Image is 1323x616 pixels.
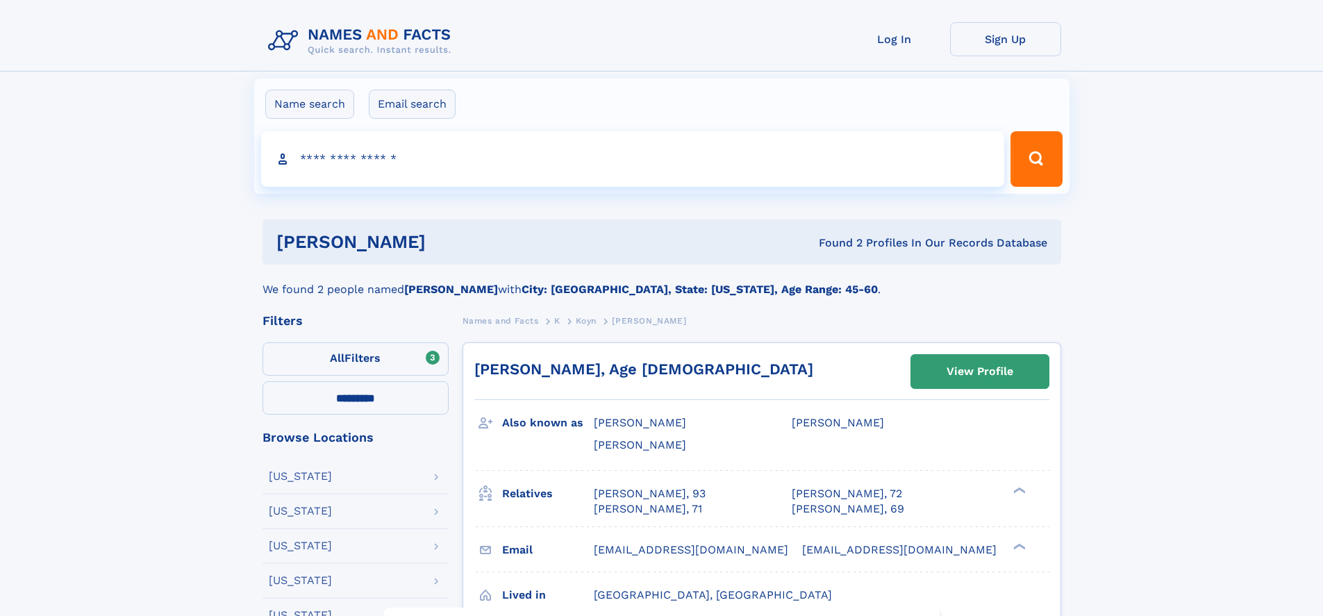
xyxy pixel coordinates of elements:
span: [EMAIL_ADDRESS][DOMAIN_NAME] [594,543,788,556]
h1: [PERSON_NAME] [276,233,622,251]
div: [US_STATE] [269,540,332,551]
div: View Profile [947,356,1013,388]
a: [PERSON_NAME], Age [DEMOGRAPHIC_DATA] [474,360,813,378]
div: ❯ [1010,542,1026,551]
a: [PERSON_NAME], 72 [792,486,902,501]
a: [PERSON_NAME], 93 [594,486,706,501]
a: Sign Up [950,22,1061,56]
span: K [554,316,560,326]
div: [US_STATE] [269,575,332,586]
b: [PERSON_NAME] [404,283,498,296]
label: Email search [369,90,456,119]
span: All [330,351,344,365]
h3: Relatives [502,482,594,506]
a: Names and Facts [463,312,539,329]
a: Koyn [576,312,596,329]
div: Browse Locations [263,431,449,444]
label: Name search [265,90,354,119]
input: search input [261,131,1005,187]
h3: Also known as [502,411,594,435]
a: [PERSON_NAME], 71 [594,501,702,517]
div: [US_STATE] [269,506,332,517]
a: [PERSON_NAME], 69 [792,501,904,517]
span: Koyn [576,316,596,326]
span: [GEOGRAPHIC_DATA], [GEOGRAPHIC_DATA] [594,588,832,601]
span: [PERSON_NAME] [594,438,686,451]
b: City: [GEOGRAPHIC_DATA], State: [US_STATE], Age Range: 45-60 [522,283,878,296]
div: ❯ [1010,485,1026,494]
div: Found 2 Profiles In Our Records Database [622,235,1047,251]
div: We found 2 people named with . [263,265,1061,298]
h3: Email [502,538,594,562]
span: [PERSON_NAME] [612,316,686,326]
button: Search Button [1010,131,1062,187]
a: K [554,312,560,329]
label: Filters [263,342,449,376]
div: Filters [263,315,449,327]
div: [US_STATE] [269,471,332,482]
img: Logo Names and Facts [263,22,463,60]
span: [PERSON_NAME] [792,416,884,429]
span: [EMAIL_ADDRESS][DOMAIN_NAME] [802,543,997,556]
a: Log In [839,22,950,56]
h3: Lived in [502,583,594,607]
a: View Profile [911,355,1049,388]
span: [PERSON_NAME] [594,416,686,429]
